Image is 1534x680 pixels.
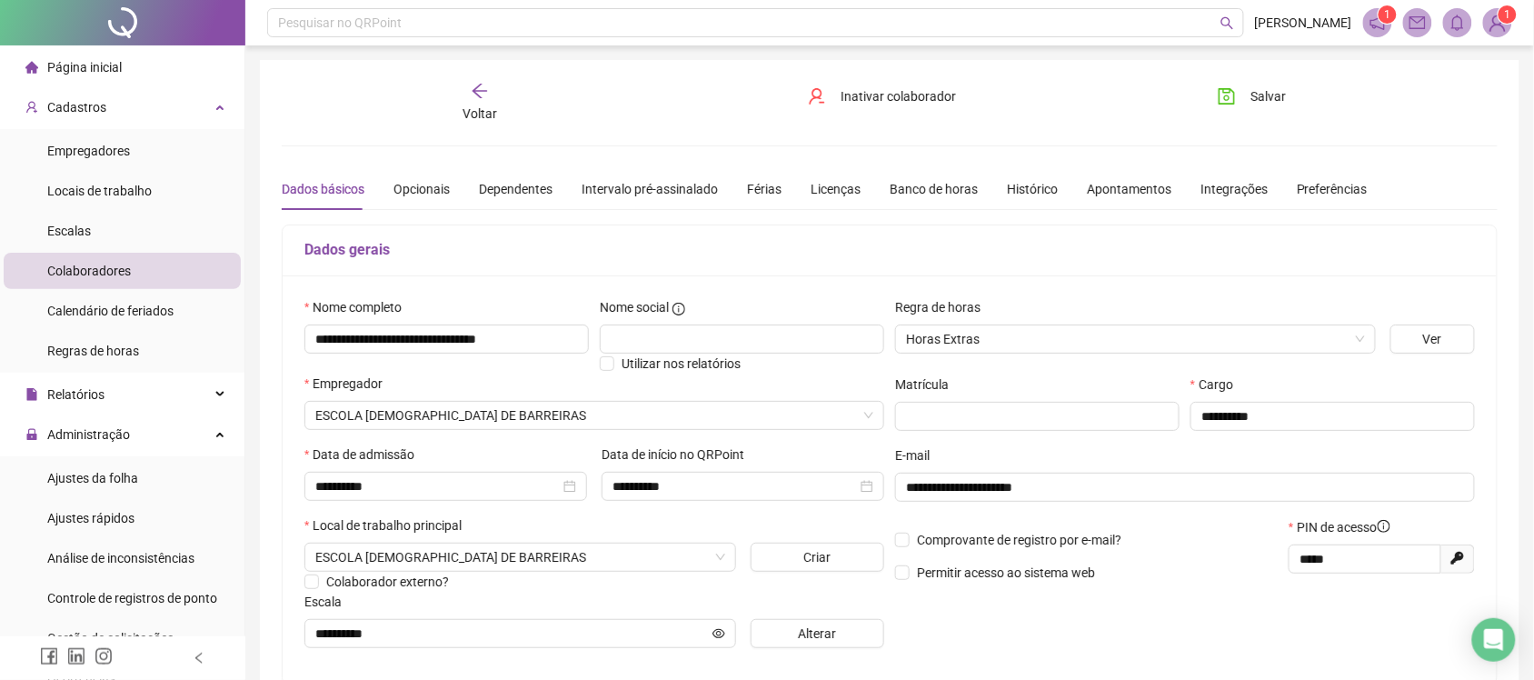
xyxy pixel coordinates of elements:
[304,297,413,317] label: Nome completo
[1190,375,1245,395] label: Cargo
[811,179,861,199] div: Licenças
[906,325,1365,353] span: Horas Extras
[794,82,970,111] button: Inativar colaborador
[47,551,194,565] span: Análise de inconsistências
[1409,15,1426,31] span: mail
[40,647,58,665] span: facebook
[1087,179,1171,199] div: Apontamentos
[47,344,139,358] span: Regras de horas
[1370,15,1386,31] span: notification
[602,445,756,465] label: Data de início no QRPoint
[463,106,497,121] span: Voltar
[917,533,1121,547] span: Comprovante de registro por e-mail?
[1200,179,1268,199] div: Integrações
[751,619,885,648] button: Alterar
[600,297,669,317] span: Nome social
[25,388,38,401] span: file
[751,543,885,572] button: Criar
[315,402,873,429] span: INSTITUICAO ADVENTISTA NORDESTE BRASILEIRA DE EDUCACAO E ASSISTENCIA SOCIAL
[1390,325,1475,354] button: Ver
[1220,16,1234,30] span: search
[1379,5,1397,24] sup: 1
[841,86,956,106] span: Inativar colaborador
[747,179,782,199] div: Férias
[1007,179,1058,199] div: Histórico
[47,471,138,485] span: Ajustes da folha
[304,515,473,535] label: Local de trabalho principal
[304,592,354,612] label: Escala
[304,239,1475,261] h5: Dados gerais
[582,179,718,199] div: Intervalo pré-assinalado
[193,652,205,665] span: left
[1385,8,1391,21] span: 1
[47,224,91,238] span: Escalas
[1204,82,1300,111] button: Salvar
[1499,5,1517,24] sup: Atualize o seu contato no menu Meus Dados
[47,591,217,605] span: Controle de registros de ponto
[25,428,38,441] span: lock
[1423,329,1442,349] span: Ver
[393,179,450,199] div: Opcionais
[95,647,113,665] span: instagram
[890,179,978,199] div: Banco de horas
[47,427,130,442] span: Administração
[798,624,836,644] span: Alterar
[326,575,449,589] span: Colaborador externo?
[895,445,941,465] label: E-mail
[25,101,38,114] span: user-add
[1472,618,1516,662] div: Open Intercom Messenger
[1297,179,1368,199] div: Preferências
[1484,9,1511,36] img: 67715
[47,387,105,402] span: Relatórios
[47,264,131,278] span: Colaboradores
[479,179,553,199] div: Dependentes
[47,304,174,318] span: Calendário de feriados
[25,61,38,74] span: home
[1255,13,1352,33] span: [PERSON_NAME]
[47,144,130,158] span: Empregadores
[47,184,152,198] span: Locais de trabalho
[282,179,364,199] div: Dados básicos
[47,60,122,75] span: Página inicial
[895,375,961,395] label: Matrícula
[1298,517,1390,537] span: PIN de acesso
[808,87,826,105] span: user-delete
[1218,87,1236,105] span: save
[895,297,992,317] label: Regra de horas
[1378,520,1390,533] span: info-circle
[304,374,394,394] label: Empregador
[1250,86,1286,106] span: Salvar
[304,445,426,465] label: Data de admissão
[471,82,489,100] span: arrow-left
[47,100,106,115] span: Cadastros
[315,544,725,571] span: RUA[R] IBIRAPUERA RENATO GONÇALVES 266 BARREIRAS BAHIA
[47,631,174,645] span: Gestão de solicitações
[712,627,725,640] span: eye
[1449,15,1466,31] span: bell
[47,511,134,525] span: Ajustes rápidos
[803,547,831,567] span: Criar
[917,565,1095,580] span: Permitir acesso ao sistema web
[67,647,85,665] span: linkedin
[672,303,685,315] span: info-circle
[1505,8,1511,21] span: 1
[622,356,741,371] span: Utilizar nos relatórios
